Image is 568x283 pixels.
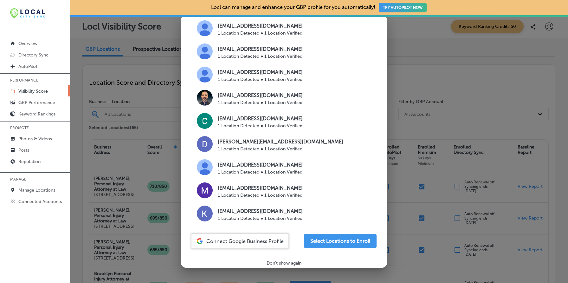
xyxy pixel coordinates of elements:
[218,138,343,146] p: [PERSON_NAME][EMAIL_ADDRESS][DOMAIN_NAME]
[218,184,303,192] p: [EMAIL_ADDRESS][DOMAIN_NAME]
[218,30,303,36] p: 1 Location Detected ● 1 Location Verified
[218,122,303,129] p: 1 Location Detected ● 1 Location Verified
[18,52,48,58] p: Directory Sync
[267,260,301,266] p: Don't show again
[218,169,303,175] p: 1 Location Detected ● 1 Location Verified
[218,92,303,99] p: [EMAIL_ADDRESS][DOMAIN_NAME]
[18,199,62,204] p: Connected Accounts
[218,161,303,169] p: [EMAIL_ADDRESS][DOMAIN_NAME]
[218,53,303,60] p: 1 Location Detected ● 1 Location Verified
[18,148,29,153] p: Posts
[218,45,303,53] p: [EMAIL_ADDRESS][DOMAIN_NAME]
[206,238,284,244] span: Connect Google Business Profile
[379,3,427,12] button: TRY AUTOPILOT NOW
[218,76,303,83] p: 1 Location Detected ● 1 Location Verified
[218,192,303,199] p: 1 Location Detected ● 1 Location Verified
[218,215,303,222] p: 1 Location Detected ● 1 Location Verified
[18,111,55,117] p: Keyword Rankings
[304,234,377,248] button: Select Locations to Enroll
[218,69,303,76] p: [EMAIL_ADDRESS][DOMAIN_NAME]
[218,207,303,215] p: [EMAIL_ADDRESS][DOMAIN_NAME]
[18,136,52,141] p: Photos & Videos
[18,41,37,46] p: Overview
[218,22,303,30] p: [EMAIL_ADDRESS][DOMAIN_NAME]
[18,159,41,164] p: Reputation
[18,64,37,69] p: AutoPilot
[218,115,303,122] p: [EMAIL_ADDRESS][DOMAIN_NAME]
[18,100,55,105] p: GBP Performance
[218,99,303,106] p: 1 Location Detected ● 1 Location Verified
[18,188,55,193] p: Manage Locations
[218,146,343,152] p: 1 Location Detected ● 1 Location Verified
[10,8,45,18] img: 12321ecb-abad-46dd-be7f-2600e8d3409flocal-city-sync-logo-rectangle.png
[18,89,48,94] p: Visibility Score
